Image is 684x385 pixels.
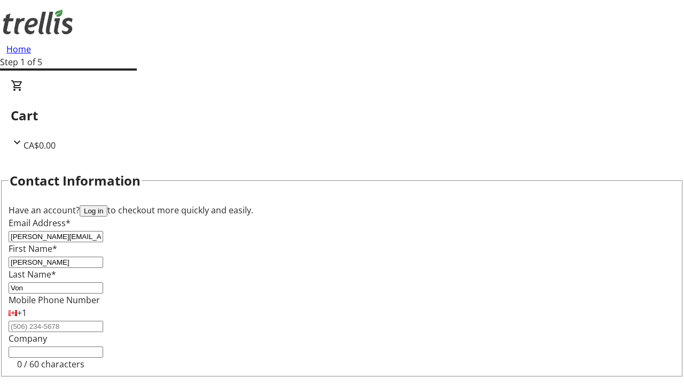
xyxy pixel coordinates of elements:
[11,106,673,125] h2: Cart
[9,204,675,217] div: Have an account? to checkout more quickly and easily.
[24,140,56,151] span: CA$0.00
[9,217,71,229] label: Email Address*
[11,79,673,152] div: CartCA$0.00
[9,321,103,332] input: (506) 234-5678
[9,294,100,306] label: Mobile Phone Number
[10,171,141,190] h2: Contact Information
[80,205,107,217] button: Log in
[9,243,57,255] label: First Name*
[9,333,47,344] label: Company
[17,358,84,370] tr-character-limit: 0 / 60 characters
[9,268,56,280] label: Last Name*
